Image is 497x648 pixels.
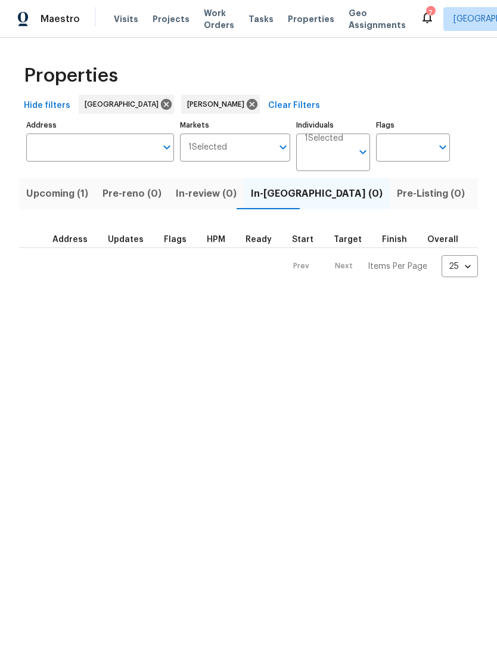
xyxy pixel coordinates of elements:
div: [PERSON_NAME] [181,95,260,114]
span: Clear Filters [268,98,320,113]
button: Open [275,139,291,156]
label: Markets [180,122,291,129]
span: Work Orders [204,7,234,31]
span: Target [334,235,362,244]
span: In-review (0) [176,185,237,202]
div: Days past target finish date [427,235,469,244]
button: Hide filters [19,95,75,117]
span: Pre-Listing (0) [397,185,465,202]
span: Flags [164,235,187,244]
div: Target renovation project end date [334,235,372,244]
span: Upcoming (1) [26,185,88,202]
span: 1 Selected [188,142,227,153]
span: Tasks [248,15,274,23]
label: Flags [376,122,450,129]
span: Start [292,235,313,244]
span: [PERSON_NAME] [187,98,249,110]
span: In-[GEOGRAPHIC_DATA] (0) [251,185,383,202]
span: Properties [24,70,118,82]
span: Updates [108,235,144,244]
span: Ready [246,235,272,244]
div: 7 [426,7,434,19]
span: [GEOGRAPHIC_DATA] [85,98,163,110]
span: Hide filters [24,98,70,113]
span: HPM [207,235,225,244]
span: Properties [288,13,334,25]
button: Open [159,139,175,156]
div: 25 [442,251,478,282]
span: Maestro [41,13,80,25]
nav: Pagination Navigation [282,255,478,277]
span: Address [52,235,88,244]
span: Visits [114,13,138,25]
button: Open [355,144,371,160]
p: Items Per Page [368,261,427,272]
span: Pre-reno (0) [102,185,161,202]
label: Address [26,122,174,129]
span: Projects [153,13,190,25]
span: 1 Selected [305,134,343,144]
span: Overall [427,235,458,244]
button: Open [434,139,451,156]
div: Projected renovation finish date [382,235,418,244]
span: Finish [382,235,407,244]
div: Actual renovation start date [292,235,324,244]
button: Clear Filters [263,95,325,117]
label: Individuals [296,122,370,129]
div: [GEOGRAPHIC_DATA] [79,95,174,114]
div: Earliest renovation start date (first business day after COE or Checkout) [246,235,282,244]
span: Geo Assignments [349,7,406,31]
